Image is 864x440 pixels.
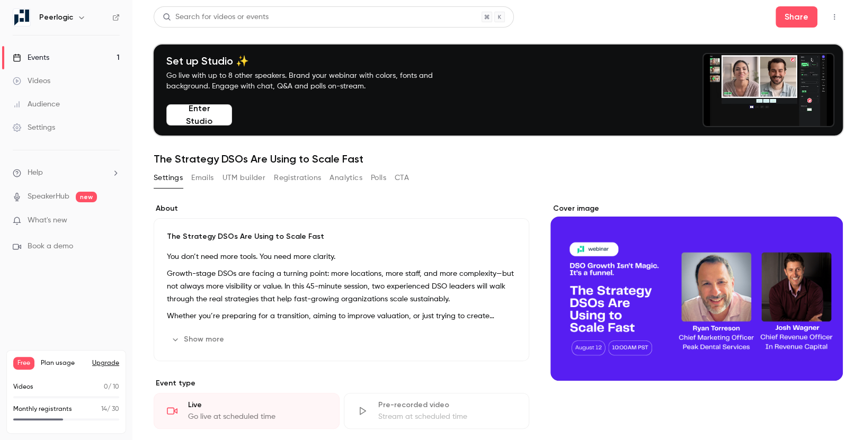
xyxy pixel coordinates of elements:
[550,203,843,214] label: Cover image
[13,167,120,178] li: help-dropdown-opener
[222,169,265,186] button: UTM builder
[329,169,362,186] button: Analytics
[28,191,69,202] a: SpeakerHub
[13,99,60,110] div: Audience
[92,359,119,367] button: Upgrade
[13,76,50,86] div: Videos
[13,405,72,414] p: Monthly registrants
[167,267,516,306] p: Growth-stage DSOs are facing a turning point: more locations, more staff, and more complexity—but...
[167,331,230,348] button: Show more
[167,231,516,242] p: The Strategy DSOs Are Using to Scale Fast
[378,400,516,410] div: Pre-recorded video
[104,384,108,390] span: 0
[166,70,458,92] p: Go live with up to 8 other speakers. Brand your webinar with colors, fonts and background. Engage...
[776,6,817,28] button: Share
[28,241,73,252] span: Book a demo
[13,357,34,370] span: Free
[101,405,119,414] p: / 30
[166,55,458,67] h4: Set up Studio ✨
[154,169,183,186] button: Settings
[13,122,55,133] div: Settings
[154,203,529,214] label: About
[13,9,30,26] img: Peerlogic
[550,203,843,381] section: Cover image
[395,169,409,186] button: CTA
[167,250,516,263] p: You don’t need more tools. You need more clarity.
[104,382,119,392] p: / 10
[28,167,43,178] span: Help
[76,192,97,202] span: new
[166,104,232,125] button: Enter Studio
[154,152,843,165] h1: The Strategy DSOs Are Using to Scale Fast
[41,359,86,367] span: Plan usage
[191,169,213,186] button: Emails
[371,169,386,186] button: Polls
[274,169,321,186] button: Registrations
[167,310,516,322] p: Whether you’re preparing for a transition, aiming to improve valuation, or just trying to create ...
[154,393,340,429] div: LiveGo live at scheduled time
[28,215,67,226] span: What's new
[188,400,326,410] div: Live
[344,393,530,429] div: Pre-recorded videoStream at scheduled time
[163,12,269,23] div: Search for videos or events
[13,52,49,63] div: Events
[813,351,834,372] button: cover-image
[154,378,529,389] p: Event type
[39,12,73,23] h6: Peerlogic
[378,411,516,422] div: Stream at scheduled time
[188,411,326,422] div: Go live at scheduled time
[13,382,33,392] p: Videos
[101,406,107,412] span: 14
